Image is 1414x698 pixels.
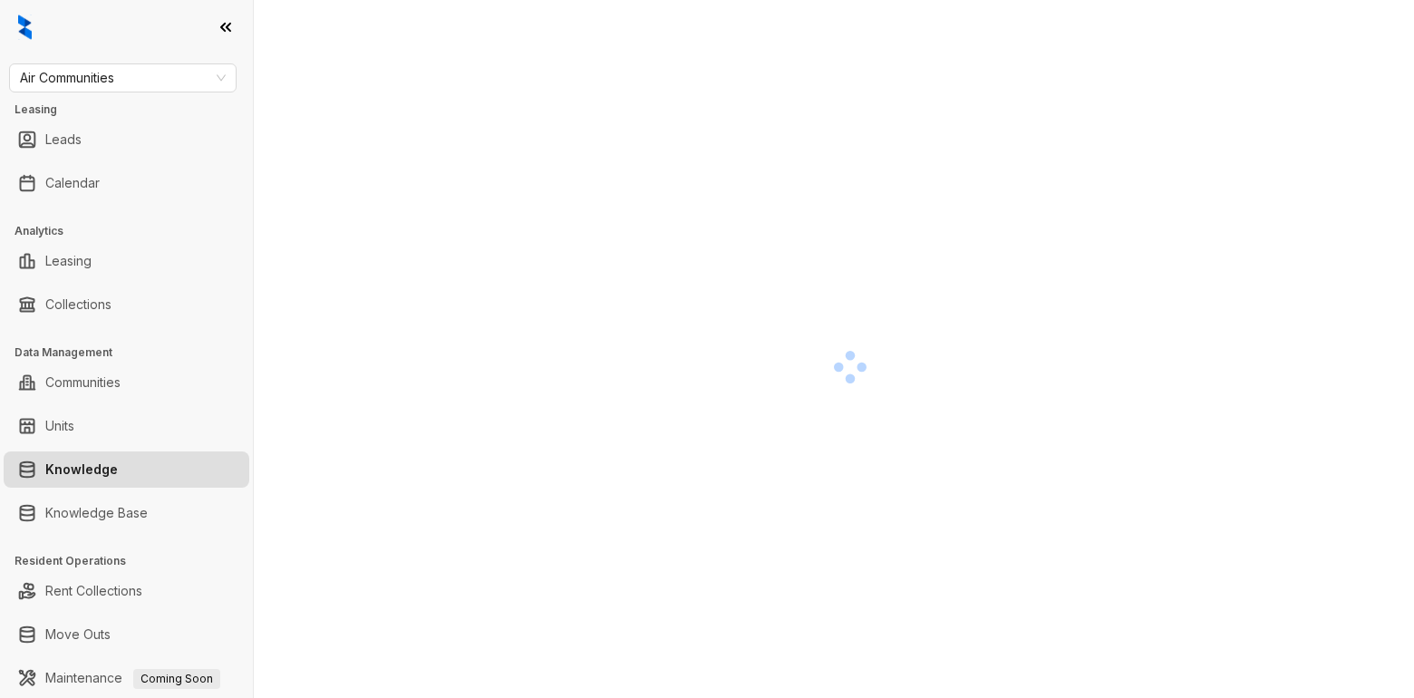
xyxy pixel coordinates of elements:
[4,286,249,323] li: Collections
[45,364,121,401] a: Communities
[45,451,118,488] a: Knowledge
[4,616,249,653] li: Move Outs
[45,495,148,531] a: Knowledge Base
[45,616,111,653] a: Move Outs
[45,165,100,201] a: Calendar
[20,64,226,92] span: Air Communities
[4,573,249,609] li: Rent Collections
[45,408,74,444] a: Units
[4,451,249,488] li: Knowledge
[15,344,253,361] h3: Data Management
[45,573,142,609] a: Rent Collections
[4,495,249,531] li: Knowledge Base
[4,364,249,401] li: Communities
[15,553,253,569] h3: Resident Operations
[18,15,32,40] img: logo
[45,243,92,279] a: Leasing
[15,102,253,118] h3: Leasing
[45,121,82,158] a: Leads
[4,243,249,279] li: Leasing
[4,660,249,696] li: Maintenance
[4,165,249,201] li: Calendar
[4,408,249,444] li: Units
[15,223,253,239] h3: Analytics
[45,286,111,323] a: Collections
[4,121,249,158] li: Leads
[133,669,220,689] span: Coming Soon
